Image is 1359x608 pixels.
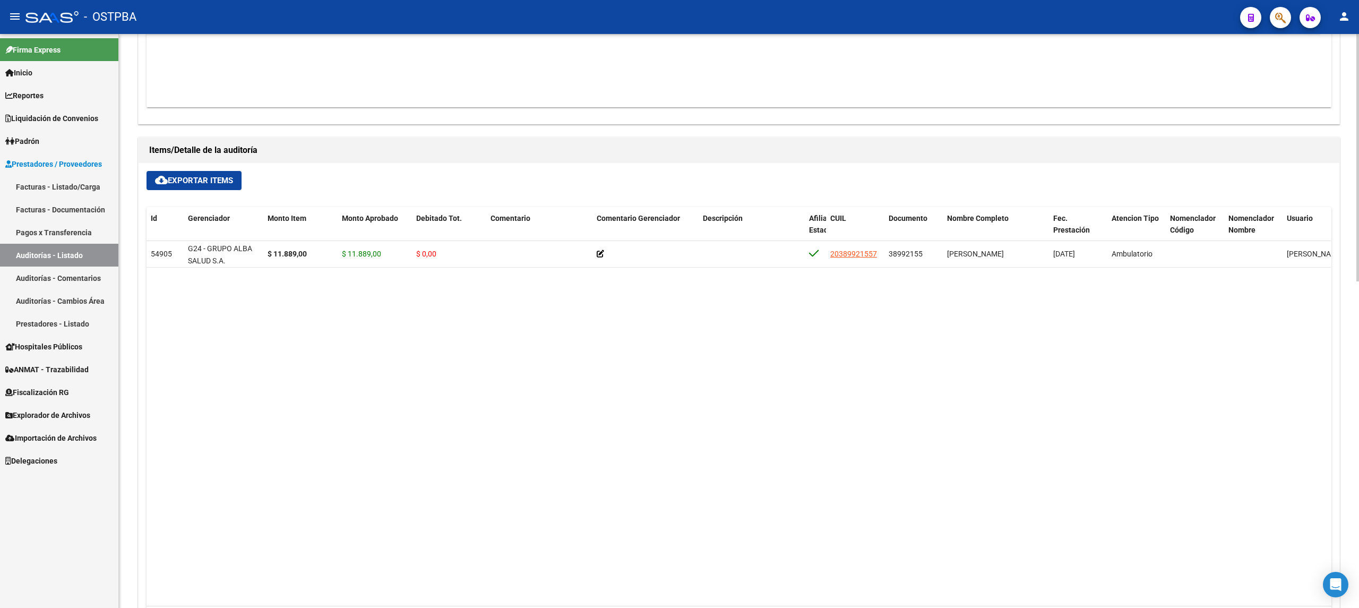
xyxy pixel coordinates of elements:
span: Atencion Tipo [1112,214,1159,222]
span: Firma Express [5,44,61,56]
span: $ 11.889,00 [342,250,381,258]
datatable-header-cell: Id [147,207,184,254]
span: [DATE] [1053,250,1075,258]
span: Afiliado Estado [809,214,836,235]
span: Exportar Items [155,176,233,185]
span: G24 - GRUPO ALBA SALUD S.A. [188,244,252,265]
h1: Items/Detalle de la auditoría [149,142,1329,159]
datatable-header-cell: Monto Item [263,207,338,254]
span: Usuario [1287,214,1313,222]
span: Padrón [5,135,39,147]
span: Inicio [5,67,32,79]
span: Comentario [491,214,530,222]
span: Documento [889,214,927,222]
span: Ambulatorio [1112,250,1152,258]
span: - OSTPBA [84,5,136,29]
span: Nombre Completo [947,214,1009,222]
span: CUIL [830,214,846,222]
datatable-header-cell: Debitado Tot. [412,207,486,254]
span: [PERSON_NAME] [1287,250,1344,258]
mat-icon: person [1338,10,1351,23]
datatable-header-cell: Comentario Gerenciador [592,207,699,254]
span: Descripción [703,214,743,222]
span: Importación de Archivos [5,432,97,444]
mat-icon: menu [8,10,21,23]
span: 54905 [151,250,172,258]
span: Monto Aprobado [342,214,398,222]
span: 38992155 [889,250,923,258]
datatable-header-cell: Gerenciador [184,207,263,254]
mat-icon: cloud_download [155,174,168,186]
span: Prestadores / Proveedores [5,158,102,170]
span: Hospitales Públicos [5,341,82,353]
datatable-header-cell: Monto Aprobado [338,207,412,254]
datatable-header-cell: Comentario [486,207,592,254]
datatable-header-cell: Afiliado Estado [805,207,826,254]
span: Fec. Prestación [1053,214,1090,235]
datatable-header-cell: CUIL [826,207,884,254]
datatable-header-cell: Documento [884,207,943,254]
datatable-header-cell: Descripción [699,207,805,254]
span: Liquidación de Convenios [5,113,98,124]
div: Open Intercom Messenger [1323,572,1348,597]
span: Gerenciador [188,214,230,222]
span: [PERSON_NAME] [947,250,1004,258]
span: Monto Item [268,214,306,222]
datatable-header-cell: Usuario [1283,207,1341,254]
span: Reportes [5,90,44,101]
datatable-header-cell: Nomenclador Nombre [1224,207,1283,254]
span: Id [151,214,157,222]
strong: $ 11.889,00 [268,250,307,258]
span: Explorador de Archivos [5,409,90,421]
datatable-header-cell: Atencion Tipo [1107,207,1166,254]
span: Comentario Gerenciador [597,214,680,222]
span: Debitado Tot. [416,214,462,222]
button: Exportar Items [147,171,242,190]
span: $ 0,00 [416,250,436,258]
datatable-header-cell: Fec. Prestación [1049,207,1107,254]
span: Delegaciones [5,455,57,467]
span: Fiscalización RG [5,387,69,398]
span: ANMAT - Trazabilidad [5,364,89,375]
span: Nomenclador Código [1170,214,1216,235]
span: 20389921557 [830,250,877,258]
span: Nomenclador Nombre [1228,214,1274,235]
datatable-header-cell: Nomenclador Código [1166,207,1224,254]
datatable-header-cell: Nombre Completo [943,207,1049,254]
